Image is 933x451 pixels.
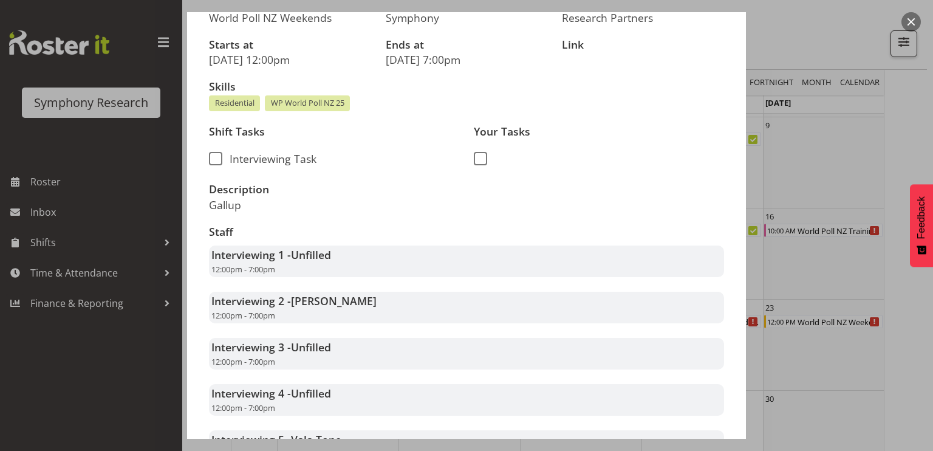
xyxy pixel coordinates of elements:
[211,402,275,413] span: 12:00pm - 7:00pm
[209,53,371,66] p: [DATE] 12:00pm
[211,264,275,275] span: 12:00pm - 7:00pm
[209,39,371,51] h3: Starts at
[209,184,459,196] h3: Description
[291,340,331,354] span: Unfilled
[271,97,344,109] span: WP World Poll NZ 25
[211,247,331,262] strong: Interviewing 1 -
[562,39,724,51] h3: Link
[211,432,341,447] strong: Interviewing 5 -
[211,294,377,308] strong: Interviewing 2 -
[209,198,459,212] p: Gallup
[211,340,331,354] strong: Interviewing 3 -
[910,184,933,267] button: Feedback - Show survey
[211,310,275,321] span: 12:00pm - 7:00pm
[222,152,316,165] span: Interviewing Task
[209,81,724,93] h3: Skills
[291,294,377,308] span: [PERSON_NAME]
[916,196,927,239] span: Feedback
[209,11,371,24] p: World Poll NZ Weekends
[215,97,255,109] span: Residential
[386,39,548,51] h3: Ends at
[562,11,724,24] p: Research Partners
[209,226,724,238] h3: Staff
[211,386,331,401] strong: Interviewing 4 -
[291,247,331,262] span: Unfilled
[291,386,331,401] span: Unfilled
[291,432,341,447] span: Vala Tone
[209,126,459,138] h3: Shift Tasks
[386,53,548,66] p: [DATE] 7:00pm
[211,356,275,367] span: 12:00pm - 7:00pm
[474,126,724,138] h3: Your Tasks
[386,11,548,24] p: Symphony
